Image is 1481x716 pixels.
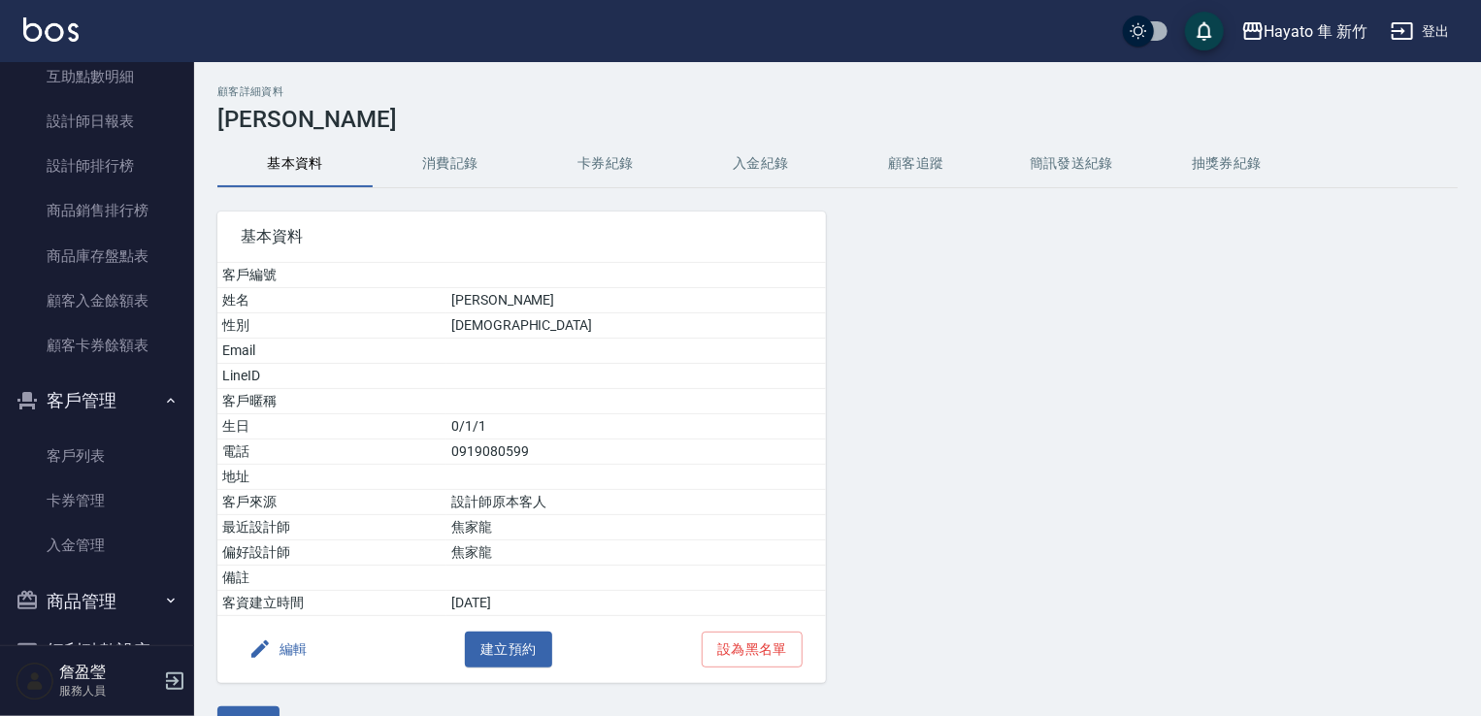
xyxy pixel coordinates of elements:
[8,523,186,568] a: 入金管理
[16,662,54,700] img: Person
[217,414,446,439] td: 生日
[1383,14,1458,49] button: 登出
[217,313,446,339] td: 性別
[373,141,528,187] button: 消費記錄
[8,188,186,233] a: 商品銷售排行榜
[217,566,446,591] td: 備註
[1185,12,1224,50] button: save
[528,141,683,187] button: 卡券紀錄
[241,227,803,246] span: 基本資料
[217,339,446,364] td: Email
[217,106,1458,133] h3: [PERSON_NAME]
[1234,12,1375,51] button: Hayato 隼 新竹
[683,141,839,187] button: 入金紀錄
[8,626,186,676] button: 紅利點數設定
[59,663,158,682] h5: 詹盈瑩
[217,389,446,414] td: 客戶暱稱
[217,364,446,389] td: LineID
[8,434,186,478] a: 客戶列表
[446,591,826,616] td: [DATE]
[994,141,1149,187] button: 簡訊發送紀錄
[217,490,446,515] td: 客戶來源
[1265,19,1367,44] div: Hayato 隼 新竹
[446,490,826,515] td: 設計師原本客人
[217,591,446,616] td: 客資建立時間
[8,54,186,99] a: 互助點數明細
[59,682,158,700] p: 服務人員
[23,17,79,42] img: Logo
[446,414,826,439] td: 0/1/1
[446,313,826,339] td: [DEMOGRAPHIC_DATA]
[8,323,186,368] a: 顧客卡券餘額表
[217,465,446,490] td: 地址
[8,144,186,188] a: 設計師排行榜
[446,288,826,313] td: [PERSON_NAME]
[241,632,315,667] button: 編輯
[8,576,186,627] button: 商品管理
[8,234,186,278] a: 商品庫存盤點表
[217,85,1458,98] h2: 顧客詳細資料
[839,141,994,187] button: 顧客追蹤
[446,540,826,566] td: 焦家龍
[217,141,373,187] button: 基本資料
[217,263,446,288] td: 客戶編號
[8,478,186,523] a: 卡券管理
[217,515,446,540] td: 最近設計師
[702,632,803,667] button: 設為黑名單
[446,439,826,465] td: 0919080599
[446,515,826,540] td: 焦家龍
[217,439,446,465] td: 電話
[8,99,186,144] a: 設計師日報表
[8,375,186,426] button: 客戶管理
[217,540,446,566] td: 偏好設計師
[465,632,552,667] button: 建立預約
[217,288,446,313] td: 姓名
[8,278,186,323] a: 顧客入金餘額表
[1149,141,1304,187] button: 抽獎券紀錄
